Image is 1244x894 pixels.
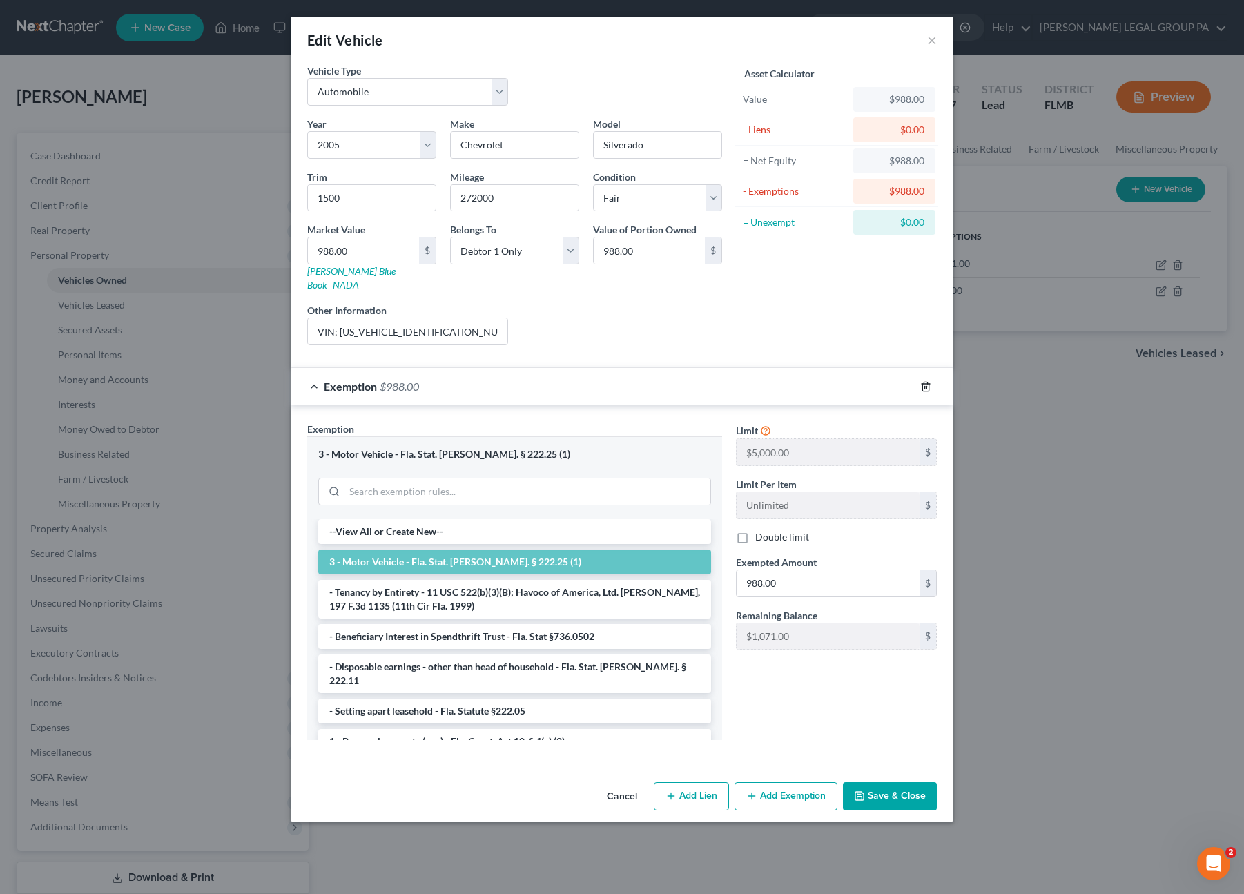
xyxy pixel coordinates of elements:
div: $ [419,237,436,264]
input: 0.00 [308,237,419,264]
label: Vehicle Type [307,64,361,78]
li: --View All or Create New-- [318,519,711,544]
li: - Tenancy by Entirety - 11 USC 522(b)(3)(B); Havoco of America, Ltd. [PERSON_NAME], 197 F.3d 1135... [318,580,711,619]
div: $ [920,623,936,650]
input: (optional) [308,318,507,344]
div: - Exemptions [743,184,847,198]
input: -- [451,185,579,211]
div: $988.00 [864,184,924,198]
input: ex. Altima [594,132,721,158]
div: $ [920,439,936,465]
input: Search exemption rules... [344,478,710,505]
div: Edit Vehicle [307,30,383,50]
li: - Setting apart leasehold - Fla. Statute §222.05 [318,699,711,723]
div: $ [920,570,936,596]
button: Add Exemption [735,782,837,811]
input: 0.00 [594,237,705,264]
input: ex. Nissan [451,132,579,158]
span: $988.00 [380,380,419,393]
label: Value of Portion Owned [593,222,697,237]
div: $0.00 [864,123,924,137]
span: Exemption [307,423,354,435]
div: $ [705,237,721,264]
label: Remaining Balance [736,608,817,623]
input: 0.00 [737,570,920,596]
li: 3 - Motor Vehicle - Fla. Stat. [PERSON_NAME]. § 222.25 (1) [318,550,711,574]
span: Belongs To [450,224,496,235]
button: Cancel [596,784,648,811]
div: 3 - Motor Vehicle - Fla. Stat. [PERSON_NAME]. § 222.25 (1) [318,448,711,461]
span: Make [450,118,474,130]
label: Other Information [307,303,387,318]
label: Market Value [307,222,365,237]
label: Mileage [450,170,484,184]
div: = Net Equity [743,154,847,168]
label: Model [593,117,621,131]
label: Year [307,117,327,131]
span: Exemption [324,380,377,393]
label: Limit Per Item [736,477,797,492]
div: $988.00 [864,154,924,168]
div: $ [920,492,936,518]
li: - Beneficiary Interest in Spendthrift Trust - Fla. Stat §736.0502 [318,624,711,649]
span: 2 [1225,847,1236,858]
label: Asset Calculator [744,66,815,81]
div: = Unexempt [743,215,847,229]
span: Exempted Amount [736,556,817,568]
input: -- [737,623,920,650]
button: Save & Close [843,782,937,811]
div: - Liens [743,123,847,137]
span: Limit [736,425,758,436]
button: Add Lien [654,782,729,811]
input: ex. LS, LT, etc [308,185,436,211]
a: [PERSON_NAME] Blue Book [307,265,396,291]
iframe: Intercom live chat [1197,847,1230,880]
input: -- [737,439,920,465]
label: Condition [593,170,636,184]
a: NADA [333,279,359,291]
div: $0.00 [864,215,924,229]
div: $988.00 [864,93,924,106]
label: Trim [307,170,327,184]
div: Value [743,93,847,106]
button: × [927,32,937,48]
input: -- [737,492,920,518]
li: - Disposable earnings - other than head of household - Fla. Stat. [PERSON_NAME]. § 222.11 [318,654,711,693]
label: Double limit [755,530,809,544]
li: 1 - Personal property (any) - Fla. Const. Art.10, § 4(a) (2) [318,729,711,754]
